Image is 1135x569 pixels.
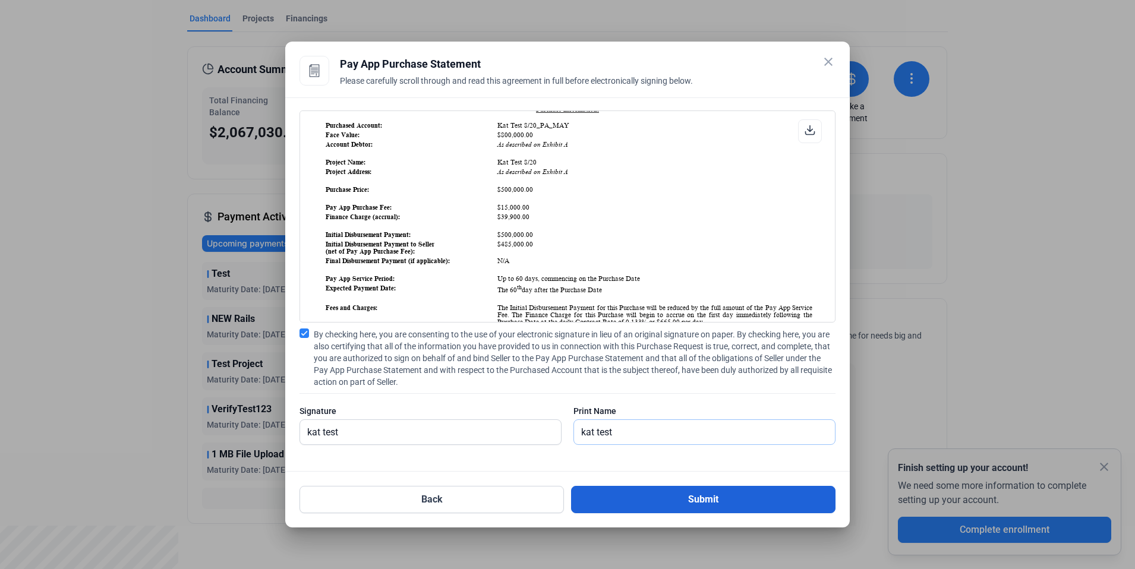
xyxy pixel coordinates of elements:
[325,131,496,139] td: Face Value:
[497,257,813,265] td: N/A
[325,274,496,283] td: Pay App Service Period:
[325,185,496,194] td: Purchase Price:
[325,284,496,294] td: Expected Payment Date:
[340,56,836,72] div: Pay App Purchase Statement
[299,405,562,417] div: Signature
[325,203,496,211] td: Pay App Purchase Fee:
[497,203,813,211] td: $15,000.00
[325,140,496,148] td: Account Debtor:
[325,121,496,129] td: Purchased Account:
[574,420,835,444] input: Print Name
[497,304,813,461] td: The Initial Disbursement Payment for this Purchase will be reduced by the full amount of the Pay ...
[497,141,568,148] i: As described on Exhibit A
[497,121,813,129] td: Kat Test 8/20_PA_MAY
[821,55,836,69] mat-icon: close
[571,486,836,513] button: Submit
[325,167,496,176] td: Project Address:
[497,284,813,294] td: The 60 day after the Purchase Date
[497,274,813,283] td: Up to 60 days, commencing on the Purchase Date
[497,131,813,139] td: $800,000.00
[497,240,813,255] td: $485,000.00
[573,405,836,417] div: Print Name
[497,185,813,194] td: $500,000.00
[325,230,496,239] td: Initial Disbursement Payment:
[497,213,813,221] td: $39,900.00
[314,328,836,388] span: By checking here, you are consenting to the use of your electronic signature in lieu of an origin...
[497,168,568,175] i: As described on Exhibit A
[517,284,522,290] sup: th
[325,257,496,265] td: Final Disbursement Payment (if applicable):
[497,230,813,239] td: $500,000.00
[299,486,564,513] button: Back
[340,75,836,101] div: Please carefully scroll through and read this agreement in full before electronically signing below.
[300,420,548,444] input: Signature
[325,158,496,166] td: Project Name:
[325,213,496,221] td: Finance Charge (accrual):
[325,240,496,255] td: Initial Disbursement Payment to Seller (net of Pay App Purchase Fee):
[497,158,813,166] td: Kat Test 8/20
[325,304,496,461] td: Fees and Charges:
